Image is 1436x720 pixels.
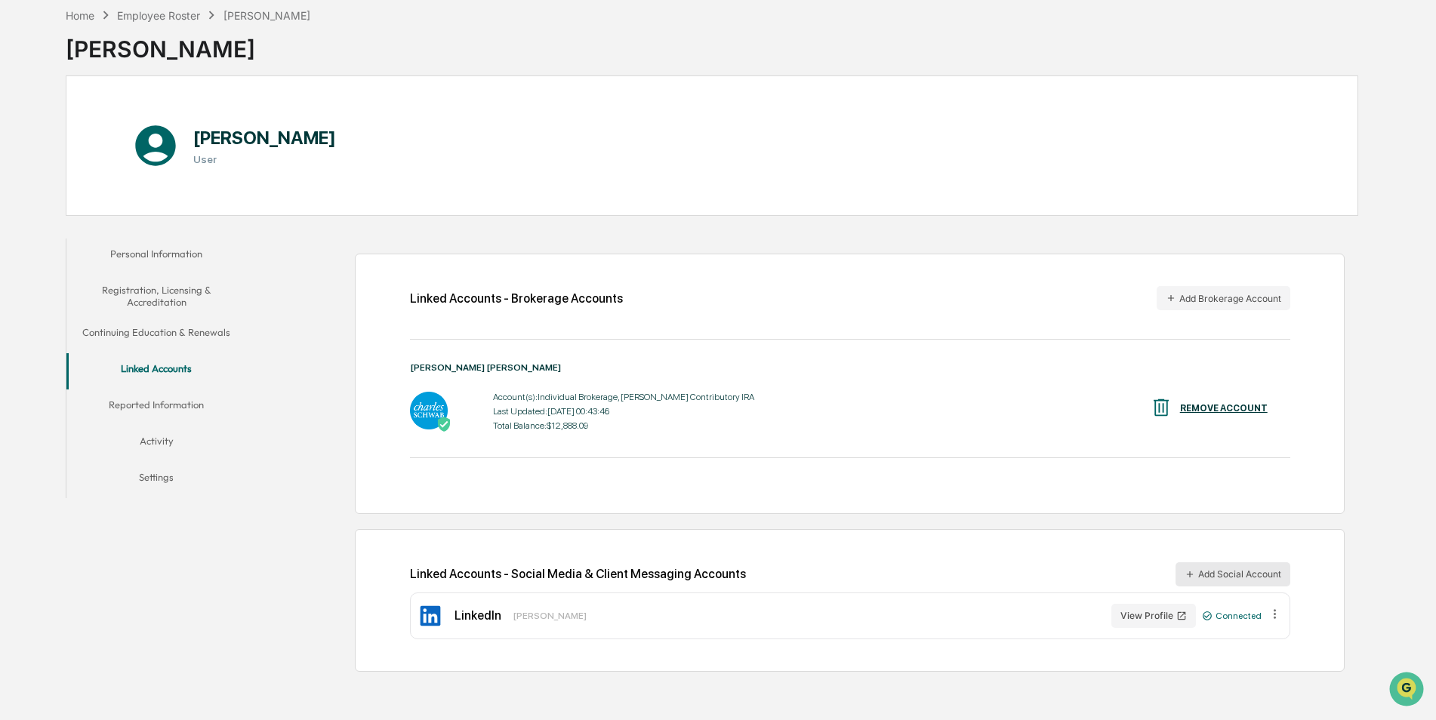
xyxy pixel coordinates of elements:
div: Linked Accounts - Brokerage Accounts [410,291,623,306]
img: 1746055101610-c473b297-6a78-478c-a979-82029cc54cd1 [15,115,42,143]
div: Account(s): Individual Brokerage, [PERSON_NAME] Contributory IRA [493,392,754,402]
img: Charles Schwab - Active [410,392,448,429]
div: secondary tabs example [66,238,247,499]
div: Last Updated: [DATE] 00:43:46 [493,406,754,417]
button: Start new chat [257,120,275,138]
div: Employee Roster [117,9,200,22]
button: Add Brokerage Account [1157,286,1290,310]
div: [PERSON_NAME] [66,23,310,63]
div: 🔎 [15,220,27,232]
a: 🔎Data Lookup [9,213,101,240]
div: Linked Accounts - Social Media & Client Messaging Accounts [410,562,1290,586]
img: Active [436,417,451,432]
img: LinkedIn Icon [418,604,442,628]
button: Registration, Licensing & Accreditation [66,275,247,318]
div: [PERSON_NAME] [PERSON_NAME] [410,362,1290,373]
span: Attestations [125,190,187,205]
button: Personal Information [66,238,247,275]
span: Pylon [150,256,183,267]
button: Add Social Account [1176,562,1290,586]
div: Home [66,9,94,22]
button: Linked Accounts [66,353,247,389]
div: [PERSON_NAME] [223,9,310,22]
img: REMOVE ACCOUNT [1150,396,1173,419]
div: [PERSON_NAME] [513,611,587,621]
button: Settings [66,462,247,498]
h1: [PERSON_NAME] [193,127,336,149]
a: 🗄️Attestations [103,184,193,211]
div: Connected [1202,611,1262,621]
div: Total Balance: $12,888.09 [493,420,754,431]
button: Reported Information [66,389,247,426]
div: 🖐️ [15,192,27,204]
div: Start new chat [51,115,248,131]
a: Powered byPylon [106,255,183,267]
div: LinkedIn [455,608,501,623]
button: View Profile [1111,604,1196,628]
span: Preclearance [30,190,97,205]
p: How can we help? [15,32,275,56]
a: 🖐️Preclearance [9,184,103,211]
button: Activity [66,426,247,462]
button: Continuing Education & Renewals [66,317,247,353]
div: REMOVE ACCOUNT [1180,403,1268,414]
div: 🗄️ [109,192,122,204]
div: We're available if you need us! [51,131,191,143]
h3: User [193,153,336,165]
span: Data Lookup [30,219,95,234]
iframe: Open customer support [1388,670,1428,711]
